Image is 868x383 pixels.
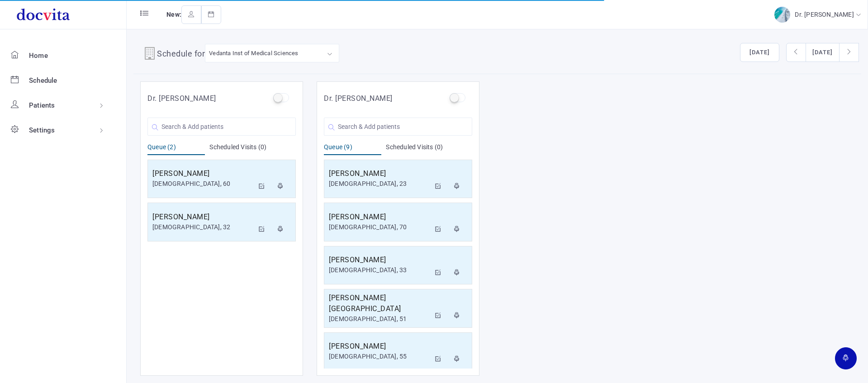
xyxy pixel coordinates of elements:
input: Search & Add patients [324,118,472,136]
h5: [PERSON_NAME] [152,168,254,179]
button: [DATE] [806,43,840,62]
span: Patients [29,101,55,109]
h5: [PERSON_NAME] [329,212,430,222]
h5: [PERSON_NAME] [329,341,430,352]
h5: [PERSON_NAME] [329,168,430,179]
div: Queue (2) [147,142,205,155]
span: Schedule [29,76,57,85]
div: [DEMOGRAPHIC_DATA], 70 [329,222,430,232]
div: Scheduled Visits (0) [209,142,296,155]
h5: [PERSON_NAME][GEOGRAPHIC_DATA] [329,293,430,314]
span: Settings [29,126,55,134]
div: [DEMOGRAPHIC_DATA], 23 [329,179,430,189]
h5: Dr. [PERSON_NAME] [147,93,216,104]
h5: [PERSON_NAME] [152,212,254,222]
span: Home [29,52,48,60]
div: [DEMOGRAPHIC_DATA], 33 [329,265,430,275]
div: [DEMOGRAPHIC_DATA], 60 [152,179,254,189]
img: img-2.jpg [774,7,790,23]
h5: [PERSON_NAME] [329,255,430,265]
div: [DEMOGRAPHIC_DATA], 51 [329,314,430,324]
span: Dr. [PERSON_NAME] [795,11,856,18]
span: New: [166,11,181,18]
div: Scheduled Visits (0) [386,142,472,155]
button: [DATE] [740,43,779,62]
div: Vedanta Inst of Medical Sciences [209,48,298,58]
h5: Dr. [PERSON_NAME] [324,93,393,104]
div: [DEMOGRAPHIC_DATA], 32 [152,222,254,232]
div: [DEMOGRAPHIC_DATA], 55 [329,352,430,361]
input: Search & Add patients [147,118,296,136]
div: Queue (9) [324,142,381,155]
h4: Schedule for [157,47,205,62]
